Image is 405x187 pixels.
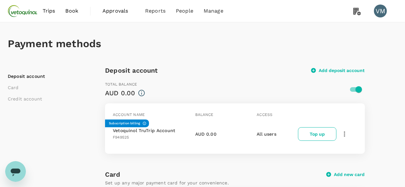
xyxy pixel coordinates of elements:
iframe: Button to launch messaging window [5,161,26,182]
span: Account name [113,112,145,117]
span: F949525 [113,135,129,140]
span: Balance [195,112,214,117]
span: Access [257,112,273,117]
button: Add new card [326,171,365,177]
h6: Deposit account [105,65,158,76]
li: Deposit account [8,73,89,79]
span: People [176,7,193,15]
span: Reports [145,7,165,15]
span: Total balance [105,82,137,87]
p: AUD 0.00 [195,131,217,137]
span: Trips [43,7,55,15]
button: Top up [298,127,336,141]
h1: Payment methods [8,38,397,50]
li: Card [8,84,89,91]
div: VM [374,5,387,17]
li: Credit account [8,96,89,102]
div: AUD 0.00 [105,88,135,98]
span: Manage [204,7,223,15]
h6: Subscription billing [109,121,140,126]
p: Vetoquinol TruTrip Account [113,127,175,134]
img: Vetoquinol Australia Pty Limited [8,4,37,18]
button: Add deposit account [311,68,365,73]
p: Set up any major payment card for your convenience. [105,180,326,186]
h6: Card [105,169,326,180]
span: Book [65,7,78,15]
span: Approvals [102,7,135,15]
span: All users [257,131,276,137]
